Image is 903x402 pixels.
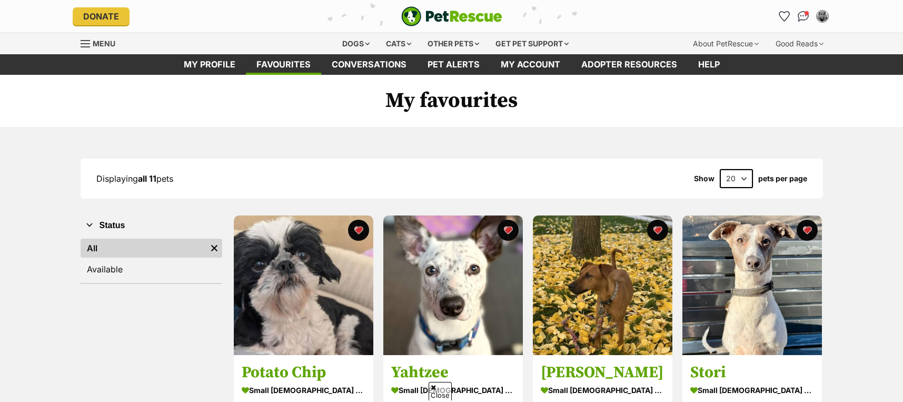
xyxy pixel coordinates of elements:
[138,173,156,184] strong: all 11
[234,215,373,355] img: Potato Chip
[488,33,576,54] div: Get pet support
[81,237,222,283] div: Status
[694,174,715,183] span: Show
[686,33,766,54] div: About PetRescue
[768,33,831,54] div: Good Reads
[795,8,812,25] a: Conversations
[498,220,519,241] button: favourite
[246,54,321,75] a: Favourites
[817,11,828,22] img: Michelle profile pic
[776,8,793,25] a: Favourites
[533,215,672,355] img: Missy Peggotty
[429,382,452,400] span: Close
[490,54,571,75] a: My account
[242,383,365,398] div: small [DEMOGRAPHIC_DATA] Dog
[173,54,246,75] a: My profile
[335,33,377,54] div: Dogs
[541,383,664,398] div: small [DEMOGRAPHIC_DATA] Dog
[73,7,130,25] a: Donate
[379,33,419,54] div: Cats
[383,215,523,355] img: Yahtzee
[688,54,730,75] a: Help
[81,239,206,258] a: All
[647,220,668,241] button: favourite
[758,174,807,183] label: pets per page
[541,363,664,383] h3: [PERSON_NAME]
[321,54,417,75] a: conversations
[96,173,173,184] span: Displaying pets
[93,39,115,48] span: Menu
[391,383,515,398] div: small [DEMOGRAPHIC_DATA] Dog
[682,215,822,355] img: Stori
[391,363,515,383] h3: Yahtzee
[571,54,688,75] a: Adopter resources
[206,239,222,258] a: Remove filter
[814,8,831,25] button: My account
[348,220,369,241] button: favourite
[690,383,814,398] div: small [DEMOGRAPHIC_DATA] Dog
[690,363,814,383] h3: Stori
[81,33,123,52] a: Menu
[798,11,809,22] img: chat-41dd97257d64d25036548639549fe6c8038ab92f7586957e7f3b1b290dea8141.svg
[81,260,222,279] a: Available
[420,33,487,54] div: Other pets
[417,54,490,75] a: Pet alerts
[797,220,818,241] button: favourite
[401,6,502,26] img: logo-e224e6f780fb5917bec1dbf3a21bbac754714ae5b6737aabdf751b685950b380.svg
[242,363,365,383] h3: Potato Chip
[776,8,831,25] ul: Account quick links
[81,219,222,232] button: Status
[401,6,502,26] a: PetRescue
